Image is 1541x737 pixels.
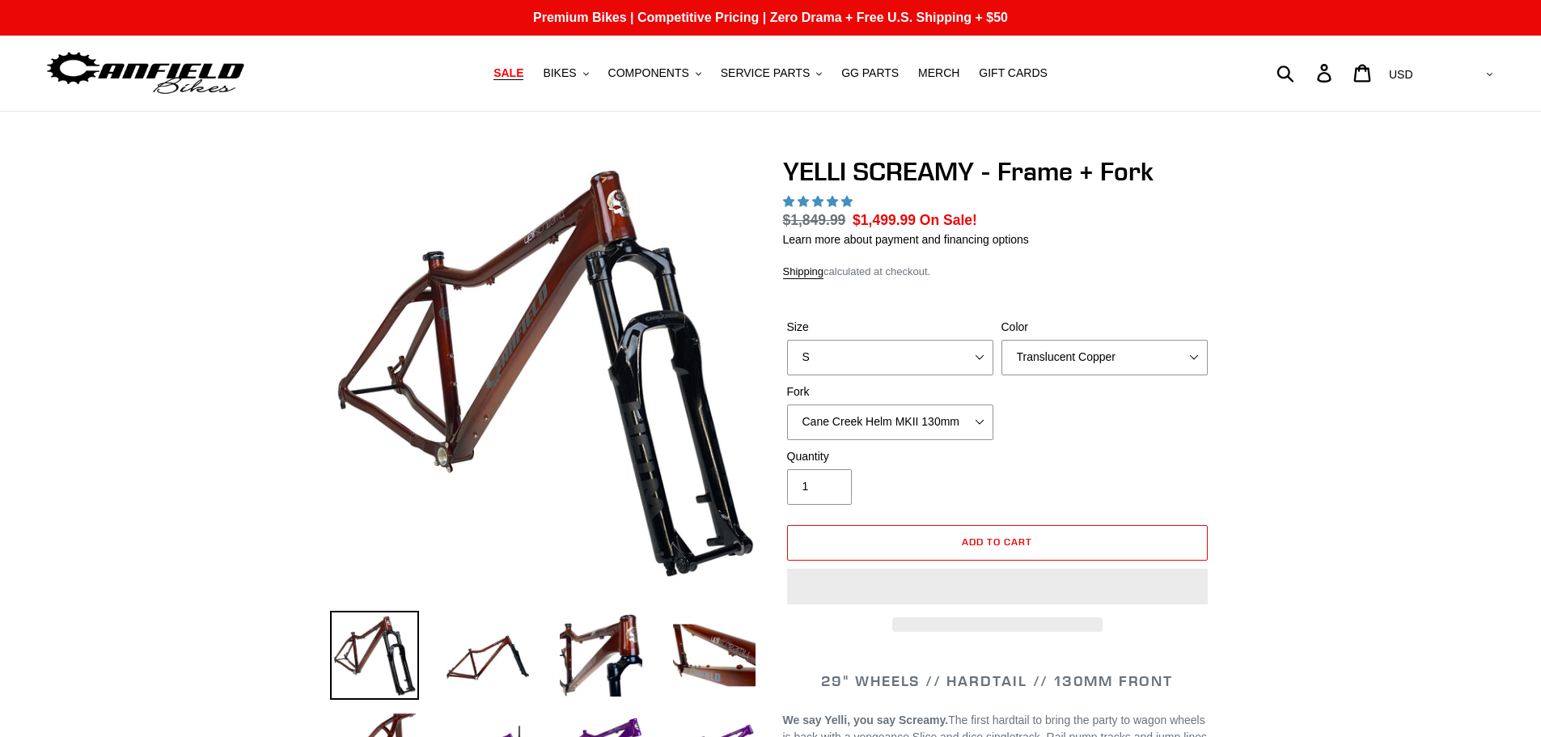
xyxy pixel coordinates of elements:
img: Load image into Gallery viewer, YELLI SCREAMY - Frame + Fork [443,611,532,700]
label: Size [787,319,993,336]
span: $1,499.99 [853,212,916,228]
span: 5.00 stars [783,195,856,208]
span: Add to cart [962,536,1032,548]
s: $1,849.99 [783,212,846,228]
img: YELLI SCREAMY - Frame + Fork [333,159,756,582]
a: GIFT CARDS [971,62,1056,84]
h1: YELLI SCREAMY - Frame + Fork [783,156,1212,187]
button: SERVICE PARTS [713,62,830,84]
span: On Sale! [920,210,977,231]
a: SALE [485,62,531,84]
a: MERCH [910,62,967,84]
input: Search [1285,55,1327,91]
button: COMPONENTS [600,62,709,84]
label: Quantity [787,448,993,465]
img: Load image into Gallery viewer, YELLI SCREAMY - Frame + Fork [557,611,646,700]
img: Canfield Bikes [44,48,247,99]
img: Load image into Gallery viewer, YELLI SCREAMY - Frame + Fork [330,611,419,700]
span: COMPONENTS [608,66,689,80]
img: Load image into Gallery viewer, YELLI SCREAMY - Frame + Fork [670,611,759,700]
div: calculated at checkout. [783,264,1212,280]
label: Fork [787,383,993,400]
span: GIFT CARDS [979,66,1048,80]
span: GG PARTS [841,66,899,80]
b: We say Yelli, you say Screamy. [783,714,949,726]
button: BIKES [535,62,596,84]
a: Shipping [783,265,824,279]
span: 29" WHEELS // HARDTAIL // 130MM FRONT [821,671,1173,690]
a: Learn more about payment and financing options [783,233,1029,246]
label: Color [1001,319,1208,336]
span: SALE [493,66,523,80]
button: Add to cart [787,525,1208,561]
span: BIKES [543,66,576,80]
a: GG PARTS [833,62,907,84]
span: SERVICE PARTS [721,66,810,80]
span: MERCH [918,66,959,80]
